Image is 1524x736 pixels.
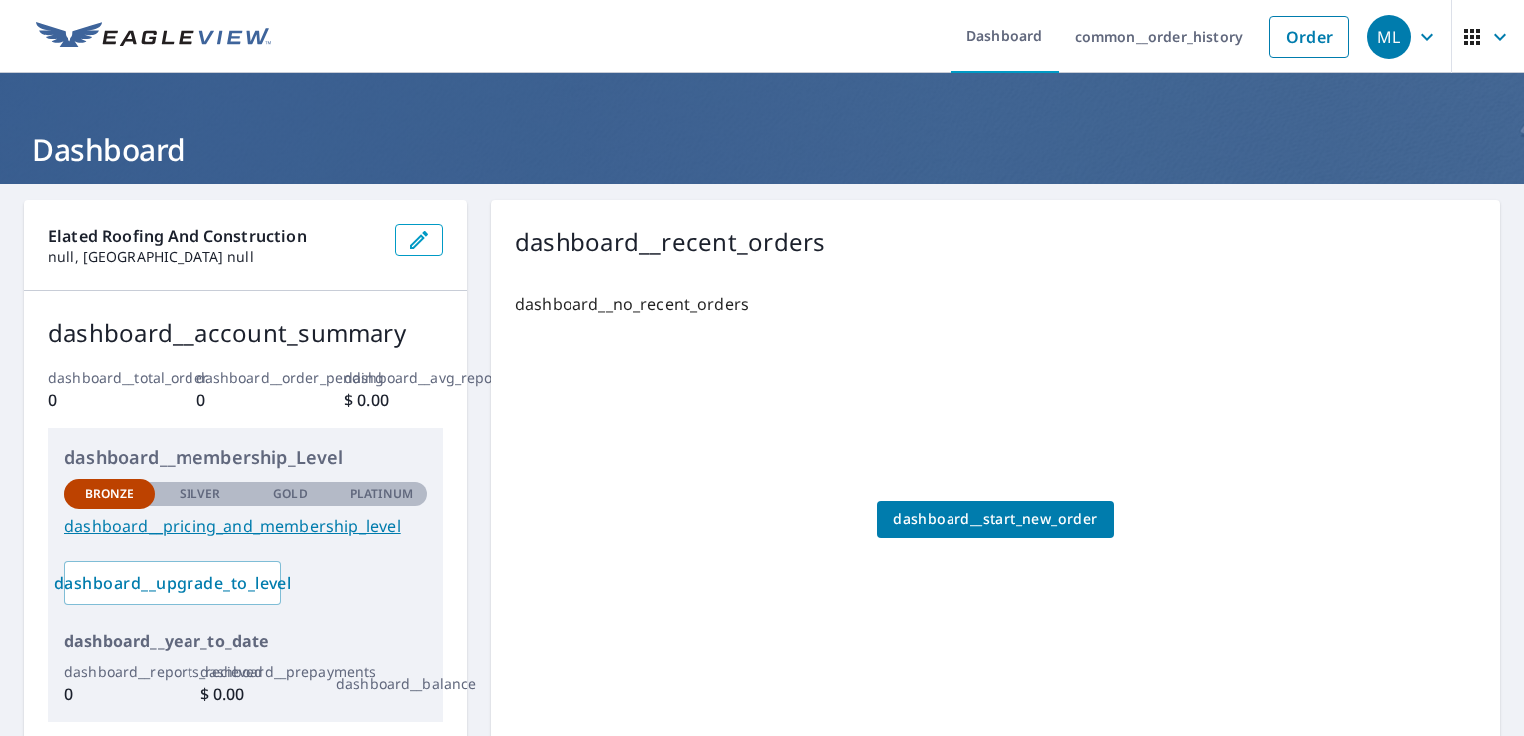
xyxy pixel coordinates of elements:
[48,315,443,351] p: dashboard__account_summary
[344,388,443,412] p: $ 0.00
[64,444,427,471] p: dashboard__membership_Level
[336,673,427,694] p: dashboard__balance
[196,388,295,412] p: 0
[36,22,271,52] img: EV Logo
[48,388,147,412] p: 0
[200,661,291,682] p: dashboard__prepayments
[48,224,379,248] p: Elated Roofing And Construction
[344,367,443,388] p: dashboard__avg_report_cost
[893,507,1097,532] span: dashboard__start_new_order
[48,248,379,266] p: null, [GEOGRAPHIC_DATA] null
[80,572,265,594] span: dashboard__upgrade_to_level
[1269,16,1349,58] a: Order
[350,485,413,503] p: Platinum
[1367,15,1411,59] div: ML
[180,485,221,503] p: Silver
[85,485,135,503] p: Bronze
[64,514,427,538] a: dashboard__pricing_and_membership_level
[64,682,155,706] p: 0
[273,485,307,503] p: Gold
[24,129,1500,170] h1: Dashboard
[877,501,1113,538] a: dashboard__start_new_order
[64,661,155,682] p: dashboard__reports_recieved
[64,561,281,605] a: dashboard__upgrade_to_level
[64,629,427,653] p: dashboard__year_to_date
[48,367,147,388] p: dashboard__total_order
[196,367,295,388] p: dashboard__order_pending
[515,224,825,260] p: dashboard__recent_orders
[200,682,291,706] p: $ 0.00
[515,292,1476,316] p: dashboard__no_recent_orders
